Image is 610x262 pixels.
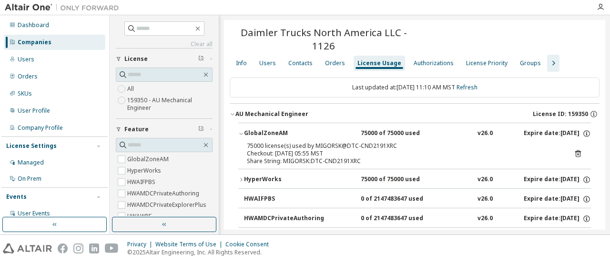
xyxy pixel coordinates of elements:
div: License Usage [357,59,401,67]
div: v26.0 [478,214,493,223]
span: Daimler Trucks North America LLC - 1126 [230,26,418,52]
div: On Prem [18,175,41,183]
div: Info [236,59,247,67]
img: instagram.svg [73,243,83,253]
div: HWAMDCPrivateAuthoring [244,214,330,223]
div: Privacy [127,241,155,248]
div: SKUs [18,90,32,97]
div: Users [18,56,34,63]
label: GlobalZoneAM [127,154,171,165]
div: User Events [18,210,50,217]
button: HyperWorks75000 of 75000 usedv26.0Expire date:[DATE] [238,169,591,190]
div: 0 of 2147483647 used [361,195,447,204]
div: Expire date: [DATE] [524,129,591,138]
div: Dashboard [18,21,49,29]
div: HyperWorks [244,175,330,184]
div: Contacts [288,59,313,67]
div: v26.0 [478,175,493,184]
button: License [116,49,213,69]
div: Orders [18,73,38,80]
button: AU Mechanical EngineerLicense ID: 159350 [230,104,600,125]
span: Feature [124,126,149,133]
div: GlobalZoneAM [244,129,330,138]
div: Share String: MIGORSK:DTC-CND2191XRC [247,157,559,165]
div: Checkout: [DATE] 05:55 MST [247,150,559,157]
a: Clear all [116,40,213,48]
div: Orders [325,59,345,67]
div: Expire date: [DATE] [524,195,591,204]
button: Feature [116,119,213,140]
label: HWAMDCPrivateExplorerPlus [127,199,208,211]
div: 75000 license(s) used by MIGORSK@DTC-CND2191XRC [247,142,559,150]
div: Managed [18,159,44,166]
button: HWAMDCPrivateExplorerPlus0 of 2147483647 usedv26.0Expire date:[DATE] [244,228,591,249]
button: HWAIFPBS0 of 2147483647 usedv26.0Expire date:[DATE] [244,189,591,210]
div: Authorizations [414,59,454,67]
img: facebook.svg [58,243,68,253]
div: Groups [520,59,541,67]
div: User Profile [18,107,50,115]
img: linkedin.svg [89,243,99,253]
div: Events [6,193,27,201]
div: Expire date: [DATE] [524,175,591,184]
a: Refresh [457,83,478,91]
div: Companies [18,39,51,46]
div: Website Terms of Use [155,241,225,248]
span: License [124,55,148,63]
label: All [127,83,136,95]
div: v26.0 [478,129,493,138]
span: Clear filter [198,55,204,63]
div: 0 of 2147483647 used [361,214,447,223]
div: 75000 of 75000 used [361,129,447,138]
div: License Priority [466,59,508,67]
label: HWAWPF [127,211,153,222]
img: youtube.svg [105,243,119,253]
div: Cookie Consent [225,241,274,248]
div: v26.0 [478,195,493,204]
div: Last updated at: [DATE] 11:10 AM MST [230,78,600,97]
label: 159350 - AU Mechanical Engineer [127,95,213,114]
div: HWAIFPBS [244,195,330,204]
button: HWAMDCPrivateAuthoring0 of 2147483647 usedv26.0Expire date:[DATE] [244,208,591,229]
div: Expire date: [DATE] [524,214,591,223]
div: 75000 of 75000 used [361,175,447,184]
label: HWAMDCPrivateAuthoring [127,188,201,199]
p: © 2025 Altair Engineering, Inc. All Rights Reserved. [127,248,274,256]
button: GlobalZoneAM75000 of 75000 usedv26.0Expire date:[DATE] [238,123,591,144]
div: License Settings [6,142,57,150]
div: AU Mechanical Engineer [235,110,308,118]
div: Company Profile [18,124,63,132]
span: Clear filter [198,126,204,133]
label: HyperWorks [127,165,163,176]
label: HWAIFPBS [127,176,157,188]
img: altair_logo.svg [3,243,52,253]
span: License ID: 159350 [533,110,588,118]
div: Users [259,59,276,67]
img: Altair One [5,3,124,12]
